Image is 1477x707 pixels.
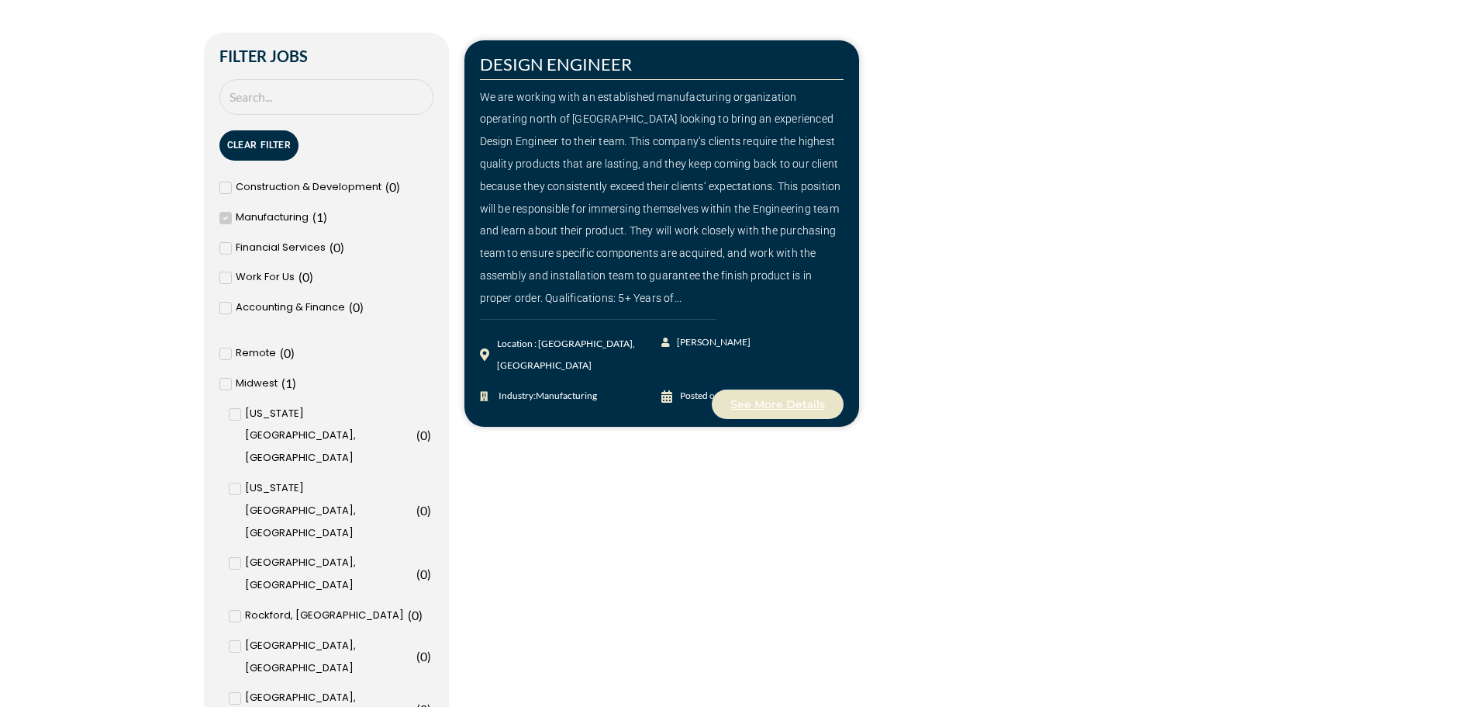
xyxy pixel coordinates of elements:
[420,503,427,518] span: 0
[340,240,344,255] span: )
[236,266,295,289] span: Work For Us
[292,376,296,390] span: )
[396,179,400,194] span: )
[245,552,412,597] span: [GEOGRAPHIC_DATA], [GEOGRAPHIC_DATA]
[330,240,333,255] span: (
[245,477,412,544] span: [US_STATE][GEOGRAPHIC_DATA], [GEOGRAPHIC_DATA]
[245,605,404,627] span: Rockford, [GEOGRAPHIC_DATA]
[299,269,302,284] span: (
[219,79,433,116] input: Search Job
[408,608,412,622] span: (
[412,608,419,622] span: 0
[312,210,316,224] span: (
[291,345,295,360] span: )
[385,179,389,194] span: (
[302,269,309,284] span: 0
[236,206,309,229] span: Manufacturing
[416,503,420,518] span: (
[419,608,423,622] span: )
[236,342,276,365] span: Remote
[219,48,433,64] h2: Filter Jobs
[219,130,299,161] button: Clear Filter
[427,649,431,664] span: )
[427,503,431,518] span: )
[712,390,844,419] a: See More Details
[281,376,285,390] span: (
[480,54,632,75] a: DESIGN ENGINEER
[353,300,360,314] span: 0
[420,567,427,581] span: 0
[480,86,844,310] div: We are working with an established manufacturing organization operating north of [GEOGRAPHIC_DATA...
[323,210,327,224] span: )
[427,428,431,442] span: )
[673,331,751,354] span: [PERSON_NAME]
[280,345,284,360] span: (
[360,300,364,314] span: )
[730,399,825,410] span: See More Details
[309,269,313,284] span: )
[416,649,420,664] span: (
[236,373,278,395] span: Midwest
[245,635,412,680] span: [GEOGRAPHIC_DATA], [GEOGRAPHIC_DATA]
[333,240,340,255] span: 0
[416,567,420,581] span: (
[389,179,396,194] span: 0
[316,210,323,224] span: 1
[427,567,431,581] span: )
[420,649,427,664] span: 0
[245,403,412,470] span: [US_STATE][GEOGRAPHIC_DATA], [GEOGRAPHIC_DATA]
[236,176,381,199] span: Construction & Development
[349,300,353,314] span: (
[497,333,662,378] div: Location : [GEOGRAPHIC_DATA], [GEOGRAPHIC_DATA]
[236,296,345,319] span: Accounting & Finance
[661,331,752,354] a: [PERSON_NAME]
[236,237,326,259] span: Financial Services
[416,428,420,442] span: (
[284,345,291,360] span: 0
[420,428,427,442] span: 0
[285,376,292,390] span: 1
